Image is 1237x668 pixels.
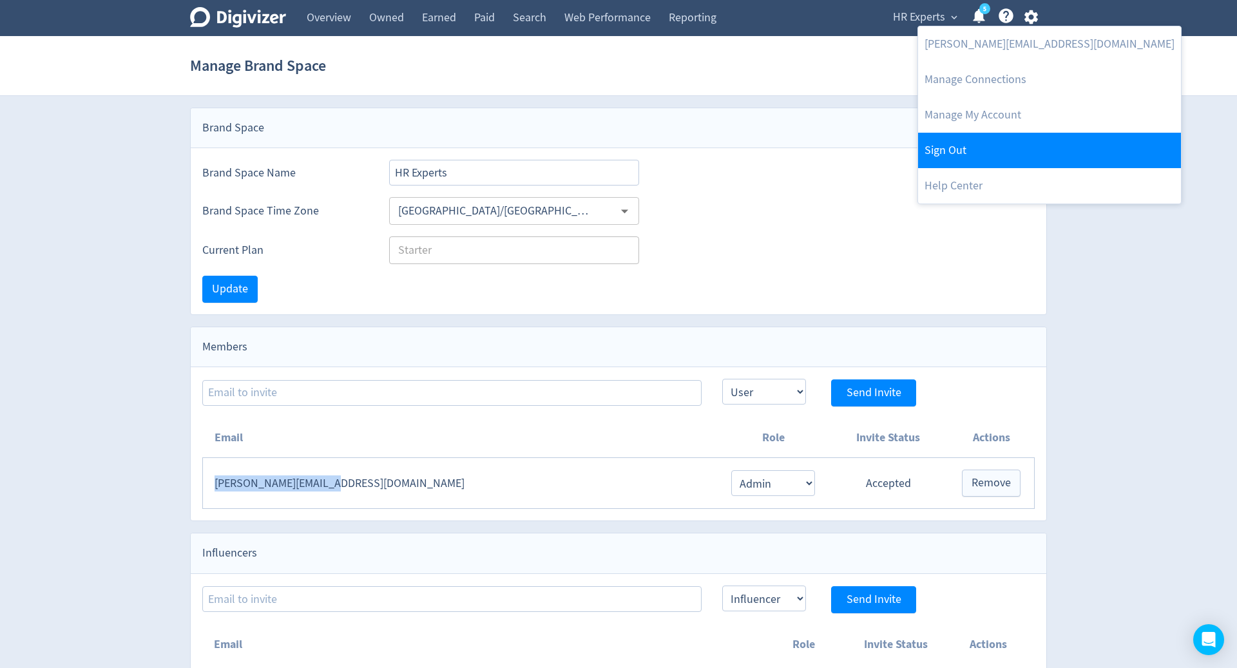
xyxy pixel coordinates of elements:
[918,62,1181,97] a: Manage Connections
[918,97,1181,133] a: Manage My Account
[918,168,1181,204] a: Help Center
[1193,624,1224,655] div: Open Intercom Messenger
[918,133,1181,168] a: Log out
[918,26,1181,62] a: [PERSON_NAME][EMAIL_ADDRESS][DOMAIN_NAME]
